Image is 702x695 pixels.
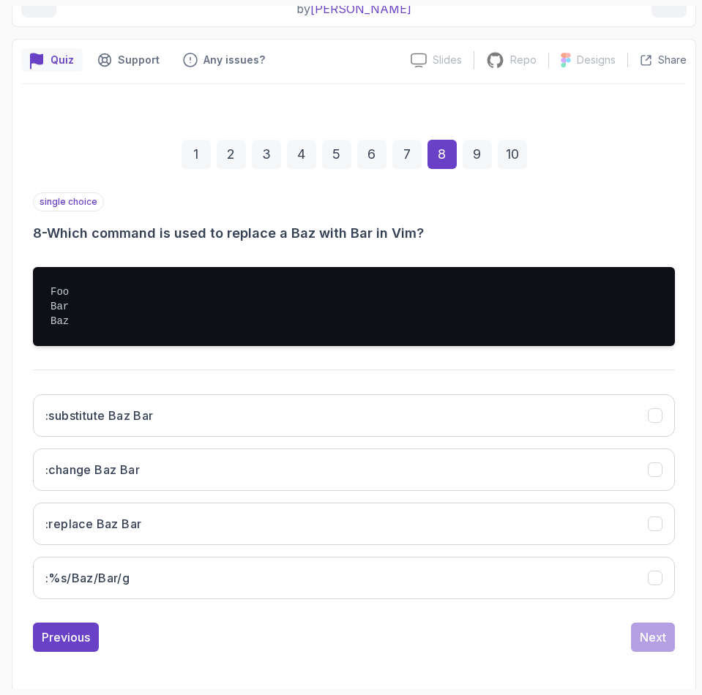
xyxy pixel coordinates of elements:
[322,140,351,169] div: 5
[33,223,675,244] h3: 8 - Which command is used to replace a Baz with Bar in Vim?
[463,140,492,169] div: 9
[427,140,457,169] div: 8
[627,53,687,67] button: Share
[433,53,462,67] p: Slides
[640,628,666,646] div: Next
[33,503,675,545] button: :replace Baz Bar
[45,407,154,424] h3: :substitute Baz Bar
[631,623,675,652] button: Next
[45,461,140,478] h3: :change Baz Bar
[33,267,675,346] pre: Foo Bar Baz
[174,48,274,72] button: Feedback button
[89,48,168,72] button: Support button
[217,140,246,169] div: 2
[498,140,527,169] div: 10
[42,628,90,646] div: Previous
[33,623,99,652] button: Previous
[357,140,387,169] div: 6
[510,53,537,67] p: Repo
[33,394,675,437] button: :substitute Baz Bar
[392,140,422,169] div: 7
[33,192,104,211] p: single choice
[577,53,616,67] p: Designs
[287,140,316,169] div: 4
[252,140,281,169] div: 3
[118,53,160,67] p: Support
[310,1,411,16] span: [PERSON_NAME]
[51,53,74,67] p: Quiz
[33,557,675,599] button: :%s/Baz/Bar/g
[45,569,130,587] h3: :%s/Baz/Bar/g
[182,140,211,169] div: 1
[45,515,141,533] h3: :replace Baz Bar
[33,448,675,491] button: :change Baz Bar
[658,53,687,67] p: Share
[203,53,265,67] p: Any issues?
[21,48,83,72] button: quiz button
